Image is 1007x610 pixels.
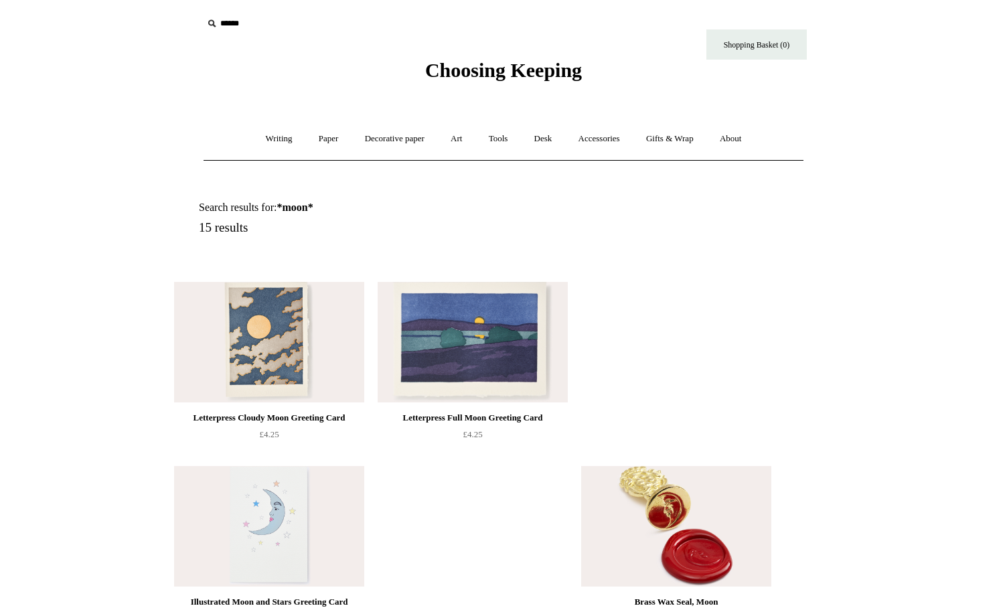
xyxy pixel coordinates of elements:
a: Shopping Basket (0) [706,29,807,60]
img: Letterpress Full Moon Greeting Card [378,282,568,402]
a: Gifts & Wrap [634,121,706,157]
img: Brass Wax Seal, Moon [581,466,771,587]
div: Letterpress Cloudy Moon Greeting Card [177,410,361,426]
a: Decorative paper [353,121,437,157]
span: Choosing Keeping [425,59,582,81]
a: Accessories [566,121,632,157]
h1: Search results for: [199,201,519,214]
a: Letterpress Cloudy Moon Greeting Card Letterpress Cloudy Moon Greeting Card [174,282,364,402]
h5: 15 results [199,220,519,236]
a: About [708,121,754,157]
a: Paper [307,121,351,157]
a: Desk [522,121,564,157]
div: Illustrated Moon and Stars Greeting Card [177,594,361,610]
img: Letterpress Cloudy Moon Greeting Card [174,282,364,402]
span: £4.25 [259,429,279,439]
a: Letterpress Full Moon Greeting Card Letterpress Full Moon Greeting Card [378,282,568,402]
div: Letterpress Full Moon Greeting Card [381,410,564,426]
a: Art [439,121,474,157]
div: Brass Wax Seal, Moon [585,594,768,610]
a: Writing [254,121,305,157]
a: Letterpress Full Moon Greeting Card £4.25 [378,410,568,465]
a: Choosing Keeping [425,70,582,79]
span: £4.25 [463,429,482,439]
a: Letterpress Cloudy Moon Greeting Card £4.25 [174,410,364,465]
a: Illustrated Moon and Stars Greeting Card Illustrated Moon and Stars Greeting Card [174,466,364,587]
a: Tools [477,121,520,157]
a: Brass Wax Seal, Moon Brass Wax Seal, Moon [581,466,771,587]
img: Illustrated Moon and Stars Greeting Card [174,466,364,587]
